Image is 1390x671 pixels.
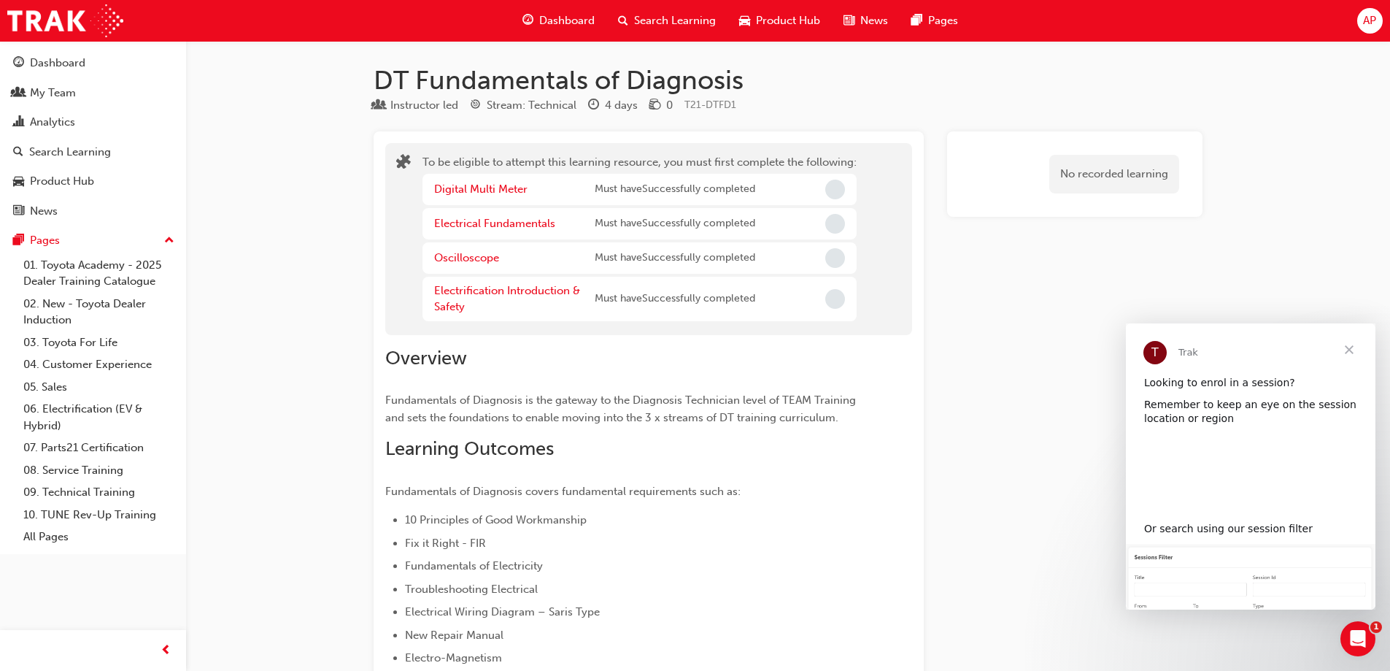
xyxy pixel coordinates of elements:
[13,205,24,218] span: news-icon
[374,99,385,112] span: learningResourceType_INSTRUCTOR_LED-icon
[13,116,24,129] span: chart-icon
[390,97,458,114] div: Instructor led
[825,180,845,199] span: Incomplete
[470,96,576,115] div: Stream
[18,331,180,354] a: 03. Toyota For Life
[588,96,638,115] div: Duration
[30,85,76,101] div: My Team
[13,57,24,70] span: guage-icon
[405,513,587,526] span: 10 Principles of Good Workmanship
[487,97,576,114] div: Stream: Technical
[6,109,180,136] a: Analytics
[13,234,24,248] span: pages-icon
[18,437,180,459] a: 07. Parts21 Certification
[29,144,111,161] div: Search Learning
[396,156,411,172] span: puzzle-icon
[385,394,859,424] span: Fundamentals of Diagnosis is the gateway to the Diagnosis Technician level of TEAM Training and s...
[18,293,180,331] a: 02. New - Toyota Dealer Induction
[825,214,845,234] span: Incomplete
[511,6,606,36] a: guage-iconDashboard
[385,485,741,498] span: Fundamentals of Diagnosis covers fundamental requirements such as:
[843,12,854,30] span: news-icon
[825,248,845,268] span: Incomplete
[756,12,820,29] span: Product Hub
[595,215,755,232] span: Must have Successfully completed
[6,227,180,254] button: Pages
[825,289,845,309] span: Incomplete
[1126,323,1375,610] iframe: Intercom live chat message
[832,6,900,36] a: news-iconNews
[30,173,94,190] div: Product Hub
[6,80,180,107] a: My Team
[605,97,638,114] div: 4 days
[405,583,538,596] span: Troubleshooting Electrical
[684,99,736,111] span: Learning resource code
[1340,621,1375,656] iframe: Intercom live chat
[1357,8,1383,34] button: AP
[595,291,755,307] span: Must have Successfully completed
[385,347,467,369] span: Overview
[13,87,24,100] span: people-icon
[618,12,628,30] span: search-icon
[649,96,673,115] div: Price
[900,6,970,36] a: pages-iconPages
[18,254,180,293] a: 01. Toyota Academy - 2025 Dealer Training Catalogue
[928,12,958,29] span: Pages
[470,99,481,112] span: target-icon
[18,353,180,376] a: 04. Customer Experience
[522,12,533,30] span: guage-icon
[595,181,755,198] span: Must have Successfully completed
[13,146,23,159] span: search-icon
[434,284,580,314] a: Electrification Introduction & Safety
[634,12,716,29] span: Search Learning
[405,629,503,642] span: New Repair Manual
[434,251,499,264] a: Oscilloscope
[18,398,180,437] a: 06. Electrification (EV & Hybrid)
[18,376,180,399] a: 05. Sales
[666,97,673,114] div: 0
[18,526,180,548] a: All Pages
[1049,155,1179,193] div: No recorded learning
[161,642,171,660] span: prev-icon
[30,203,58,220] div: News
[30,55,85,72] div: Dashboard
[1370,621,1382,633] span: 1
[374,96,458,115] div: Type
[422,154,857,324] div: To be eligible to attempt this learning resource, you must first complete the following:
[727,6,832,36] a: car-iconProduct Hub
[649,99,660,112] span: money-icon
[1363,12,1376,29] span: AP
[434,217,555,230] a: Electrical Fundamentals
[7,4,123,37] img: Trak
[6,50,180,77] a: Dashboard
[6,198,180,225] a: News
[911,12,922,30] span: pages-icon
[606,6,727,36] a: search-iconSearch Learning
[6,47,180,227] button: DashboardMy TeamAnalyticsSearch LearningProduct HubNews
[18,504,180,526] a: 10. TUNE Rev-Up Training
[18,459,180,482] a: 08. Service Training
[374,64,1202,96] h1: DT Fundamentals of Diagnosis
[13,175,24,188] span: car-icon
[434,183,528,196] a: Digital Multi Meter
[164,231,174,250] span: up-icon
[405,605,600,618] span: Electrical Wiring Diagram – Saris Type
[30,114,75,131] div: Analytics
[18,481,180,504] a: 09. Technical Training
[385,437,554,460] span: Learning Outcomes
[860,12,888,29] span: News
[30,232,60,249] div: Pages
[739,12,750,30] span: car-icon
[405,651,502,664] span: Electro-Magnetism
[405,537,486,550] span: Fix it Right - FIR
[539,12,595,29] span: Dashboard
[6,168,180,195] a: Product Hub
[6,139,180,166] a: Search Learning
